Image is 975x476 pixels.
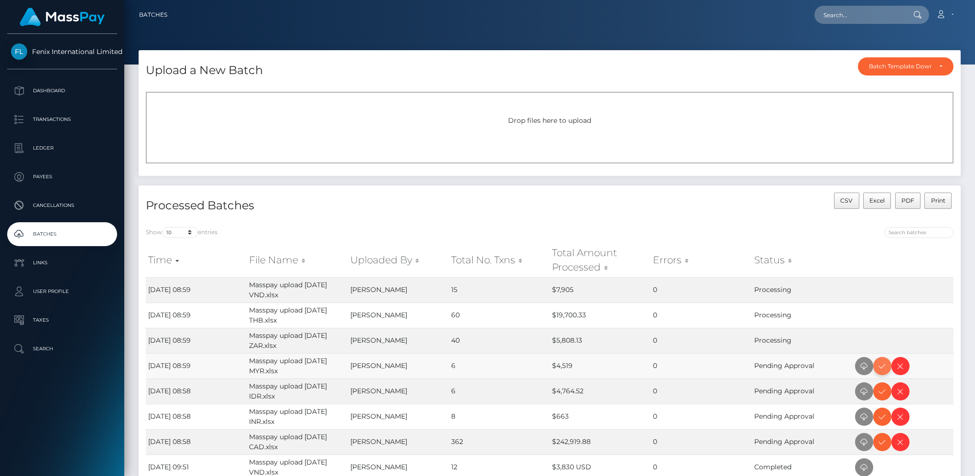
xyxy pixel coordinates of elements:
p: Ledger [11,141,113,155]
p: Links [11,256,113,270]
td: Pending Approval [752,353,853,379]
span: Excel [869,197,885,204]
td: [PERSON_NAME] [348,303,449,328]
td: [PERSON_NAME] [348,379,449,404]
th: Time: activate to sort column ascending [146,243,247,277]
td: Processing [752,303,853,328]
th: Errors: activate to sort column ascending [650,243,751,277]
p: Cancellations [11,198,113,213]
img: Fenix International Limited [11,43,27,60]
td: Masspay upload [DATE] IDR.xlsx [247,379,347,404]
td: 0 [650,277,751,303]
th: Total No. Txns: activate to sort column ascending [449,243,550,277]
td: 6 [449,379,550,404]
a: Dashboard [7,79,117,103]
td: [PERSON_NAME] [348,277,449,303]
td: 0 [650,328,751,353]
td: 40 [449,328,550,353]
a: Batches [139,5,167,25]
th: Total Amount Processed: activate to sort column ascending [550,243,650,277]
td: $663 [550,404,650,429]
td: [DATE] 08:59 [146,303,247,328]
td: [DATE] 08:59 [146,277,247,303]
h4: Processed Batches [146,197,542,214]
p: Batches [11,227,113,241]
td: Masspay upload [DATE] CAD.xlsx [247,429,347,454]
td: $4,519 [550,353,650,379]
td: $5,808.13 [550,328,650,353]
td: Masspay upload [DATE] VND.xlsx [247,277,347,303]
input: Search batches [884,227,953,238]
th: Uploaded By: activate to sort column ascending [348,243,449,277]
a: Transactions [7,108,117,131]
td: Masspay upload [DATE] THB.xlsx [247,303,347,328]
td: Processing [752,328,853,353]
td: Pending Approval [752,379,853,404]
td: [DATE] 08:58 [146,379,247,404]
a: Links [7,251,117,275]
p: Taxes [11,313,113,327]
p: Transactions [11,112,113,127]
button: Excel [863,193,891,209]
button: Batch Template Download [858,57,953,76]
a: Search [7,337,117,361]
button: Print [924,193,952,209]
a: User Profile [7,280,117,303]
a: Batches [7,222,117,246]
td: [PERSON_NAME] [348,404,449,429]
td: 60 [449,303,550,328]
td: [DATE] 08:59 [146,353,247,379]
p: Search [11,342,113,356]
td: [PERSON_NAME] [348,429,449,454]
td: 362 [449,429,550,454]
td: Processing [752,277,853,303]
td: 0 [650,379,751,404]
td: $4,764.52 [550,379,650,404]
td: $242,919.88 [550,429,650,454]
h4: Upload a New Batch [146,62,263,79]
td: [PERSON_NAME] [348,353,449,379]
a: Cancellations [7,194,117,217]
a: Taxes [7,308,117,332]
td: $7,905 [550,277,650,303]
span: CSV [840,197,853,204]
input: Search... [814,6,904,24]
button: PDF [895,193,921,209]
td: 8 [449,404,550,429]
td: [DATE] 08:58 [146,404,247,429]
span: Drop files here to upload [508,116,591,125]
p: Dashboard [11,84,113,98]
td: 0 [650,429,751,454]
td: 6 [449,353,550,379]
div: Batch Template Download [869,63,932,70]
td: Masspay upload [DATE] MYR.xlsx [247,353,347,379]
td: 0 [650,353,751,379]
p: User Profile [11,284,113,299]
img: MassPay Logo [20,8,105,26]
td: [DATE] 08:59 [146,328,247,353]
span: PDF [901,197,914,204]
th: File Name: activate to sort column ascending [247,243,347,277]
td: 0 [650,303,751,328]
td: Masspay upload [DATE] INR.xlsx [247,404,347,429]
a: Payees [7,165,117,189]
span: Fenix International Limited [7,47,117,56]
td: [PERSON_NAME] [348,328,449,353]
td: Pending Approval [752,404,853,429]
th: Status: activate to sort column ascending [752,243,853,277]
td: $19,700.33 [550,303,650,328]
a: Ledger [7,136,117,160]
td: [DATE] 08:58 [146,429,247,454]
span: Print [931,197,945,204]
td: Masspay upload [DATE] ZAR.xlsx [247,328,347,353]
td: 15 [449,277,550,303]
select: Showentries [162,227,198,238]
td: Pending Approval [752,429,853,454]
p: Payees [11,170,113,184]
td: 0 [650,404,751,429]
button: CSV [834,193,859,209]
label: Show entries [146,227,217,238]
